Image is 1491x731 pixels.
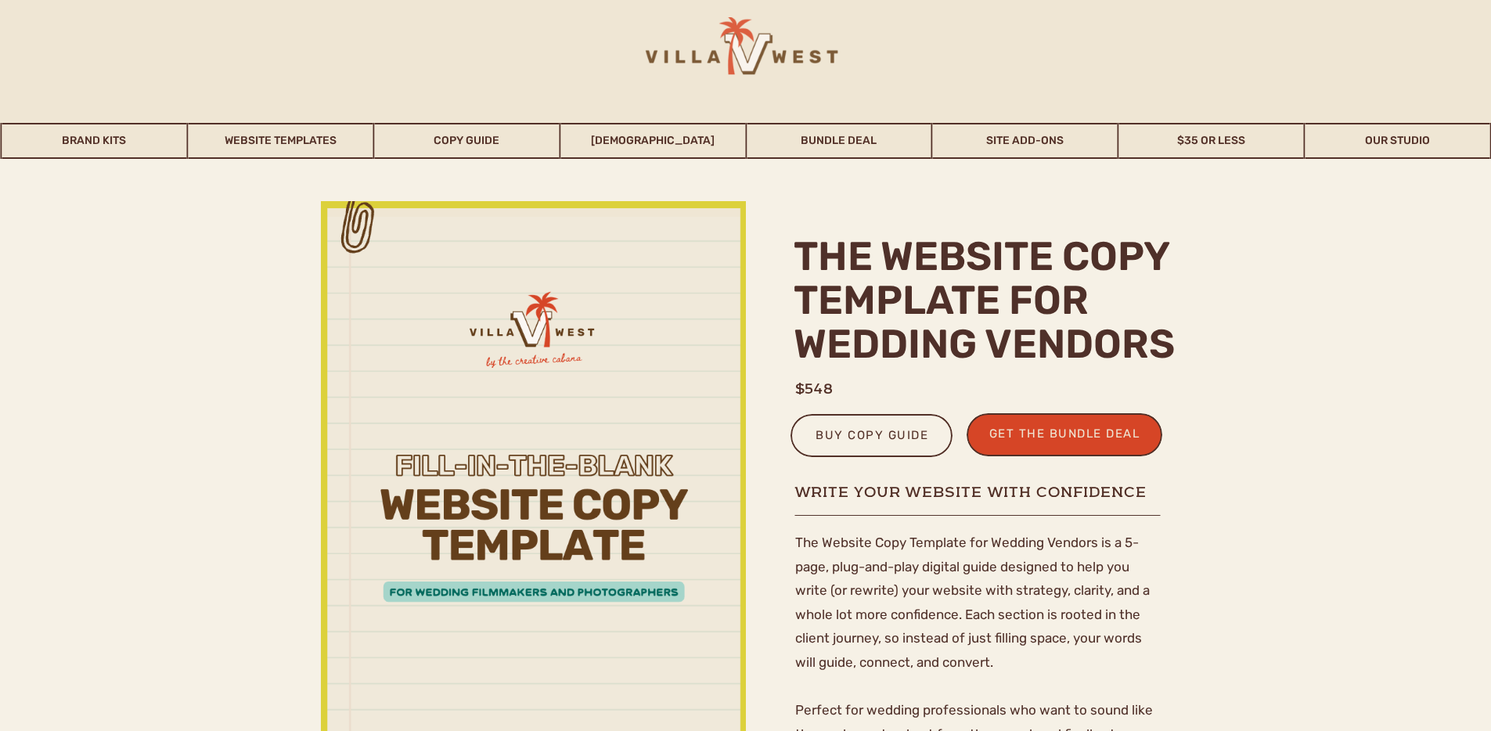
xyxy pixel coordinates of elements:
a: Brand Kits [2,123,187,159]
a: [DEMOGRAPHIC_DATA] [560,123,745,159]
a: Copy Guide [374,123,559,159]
h1: $548 [795,379,879,398]
a: $35 or Less [1119,123,1304,159]
a: Website Templates [188,123,373,159]
a: buy copy guide [809,425,935,451]
a: Site Add-Ons [933,123,1118,159]
a: get the bundle deal [981,423,1148,449]
h1: Write Your Website With Confidence [794,483,1167,524]
h2: The Website Copy Template for Wedding Vendors [794,235,1277,363]
a: Bundle Deal [747,123,931,159]
a: Our Studio [1306,123,1490,159]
